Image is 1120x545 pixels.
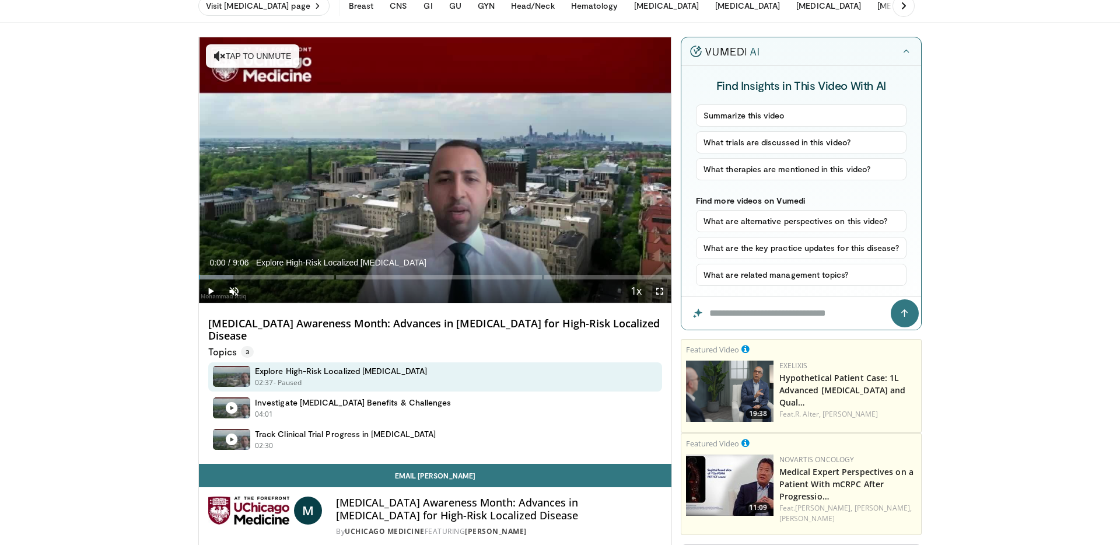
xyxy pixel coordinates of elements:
[745,502,771,513] span: 11:09
[779,503,916,524] div: Feat.
[233,258,249,267] span: 9:06
[779,455,855,464] a: Novartis Oncology
[294,497,322,525] a: M
[208,497,289,525] img: UChicago Medicine
[686,344,739,355] small: Featured Video
[745,408,771,419] span: 19:38
[625,280,648,303] button: Playback Rate
[255,409,274,420] p: 04:01
[255,429,436,439] h4: Track Clinical Trial Progress in [MEDICAL_DATA]
[345,526,425,536] a: UChicago Medicine
[690,46,759,57] img: vumedi-ai-logo.v2.svg
[465,526,527,536] a: [PERSON_NAME]
[681,297,921,330] input: Question for the AI
[696,210,907,232] button: What are alternative perspectives on this video?
[686,455,773,516] img: 918109e9-db38-4028-9578-5f15f4cfacf3.jpg.150x105_q85_crop-smart_upscale.jpg
[779,372,906,408] a: Hypothetical Patient Case: 1L Advanced [MEDICAL_DATA] and Qual…
[686,455,773,516] a: 11:09
[199,280,222,303] button: Play
[255,397,451,408] h4: Investigate [MEDICAL_DATA] Benefits & Challenges
[779,361,807,371] a: Exelixis
[696,158,907,180] button: What therapies are mentioned in this video?
[274,378,302,388] p: - Paused
[255,441,274,451] p: 02:30
[199,275,671,280] div: Progress Bar
[696,104,907,127] button: Summarize this video
[822,409,878,419] a: [PERSON_NAME]
[206,44,299,68] button: Tap to unmute
[855,503,912,513] a: [PERSON_NAME],
[696,237,907,259] button: What are the key practice updates for this disease?
[228,258,230,267] span: /
[696,195,907,205] p: Find more videos on Vumedi
[686,438,739,449] small: Featured Video
[222,280,246,303] button: Unmute
[779,409,916,420] div: Feat.
[336,526,662,537] div: By FEATURING
[209,258,225,267] span: 0:00
[255,378,274,388] p: 02:37
[199,37,671,303] video-js: Video Player
[795,409,821,419] a: R. Alter,
[686,361,773,422] a: 19:38
[696,131,907,153] button: What trials are discussed in this video?
[648,280,671,303] button: Fullscreen
[779,513,835,523] a: [PERSON_NAME]
[795,503,852,513] a: [PERSON_NAME],
[696,264,907,286] button: What are related management topics?
[199,464,671,487] a: Email [PERSON_NAME]
[779,466,914,502] a: Medical Expert Perspectives on a Patient With mCRPC After Progressio…
[208,346,254,358] p: Topics
[686,361,773,422] img: 7f860e55-decd-49ee-8c5f-da08edcb9540.png.150x105_q85_crop-smart_upscale.png
[256,257,426,268] span: Explore High-Risk Localized [MEDICAL_DATA]
[241,346,254,358] span: 3
[336,497,662,522] h4: [MEDICAL_DATA] Awareness Month: Advances in [MEDICAL_DATA] for High-Risk Localized Disease
[208,317,662,343] h4: [MEDICAL_DATA] Awareness Month: Advances in [MEDICAL_DATA] for High-Risk Localized Disease
[255,366,427,376] h4: Explore High-Risk Localized [MEDICAL_DATA]
[696,78,907,93] h4: Find Insights in This Video With AI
